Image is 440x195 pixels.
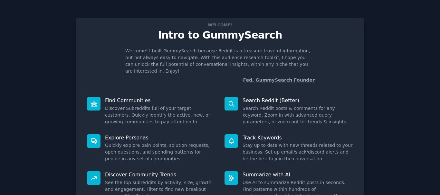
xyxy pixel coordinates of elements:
dd: Stay up to date with new threads related to your business. Set up email/slack/discord alerts and ... [243,142,353,162]
p: Search Reddit (Better) [243,97,353,104]
p: Welcome! I built GummySearch because Reddit is a treasure trove of information, but not always ea... [125,48,315,75]
p: Summarize with AI [243,171,353,178]
dd: Search Reddit posts & comments for any keyword. Zoom in with advanced query parameters, or zoom o... [243,105,353,125]
dd: Quickly explore pain points, solution requests, open questions, and spending patterns for people ... [105,142,215,162]
p: Discover Community Trends [105,171,215,178]
dd: Discover Subreddits full of your target customers. Quickly identify the active, new, or growing c... [105,105,215,125]
p: Track Keywords [243,134,353,141]
span: Welcome! [207,22,233,28]
a: Fed, GummySearch Founder [243,77,315,83]
p: Explore Personas [105,134,215,141]
p: Intro to GummySearch [82,30,358,41]
div: - [241,77,315,84]
p: Find Communities [105,97,215,104]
